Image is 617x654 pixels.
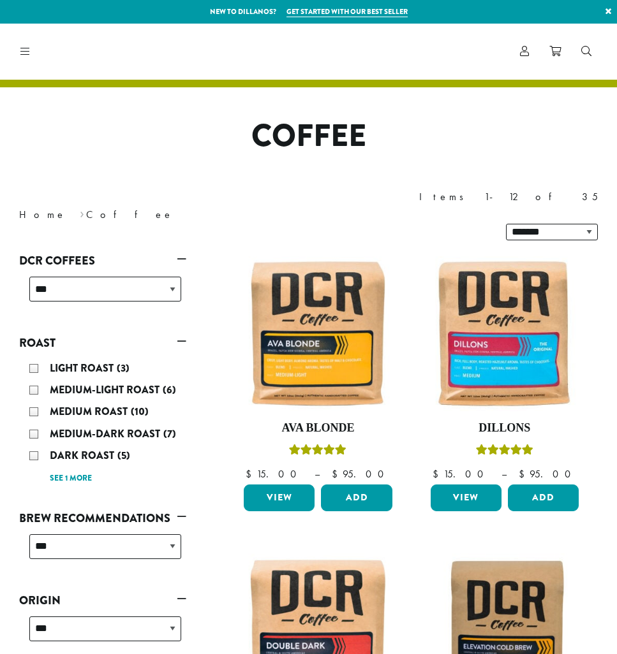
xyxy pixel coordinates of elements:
[431,484,502,511] a: View
[117,361,130,375] span: (3)
[19,507,186,529] a: Brew Recommendations
[427,421,582,435] h4: Dillons
[419,189,598,205] div: Items 1-12 of 35
[19,207,290,222] nav: Breadcrumb
[50,448,117,463] span: Dark Roast
[163,382,176,397] span: (6)
[241,256,395,411] img: Ava-Blonde-12oz-1-300x300.jpg
[10,118,607,155] h1: Coffee
[571,41,602,62] a: Search
[508,484,579,511] button: Add
[332,467,390,481] bdi: 95.00
[50,404,131,419] span: Medium Roast
[427,256,582,411] img: Dillons-12oz-300x300.jpg
[332,467,343,481] span: $
[241,256,395,479] a: Ava BlondeRated 5.00 out of 5
[19,529,186,574] div: Brew Recommendations
[19,332,186,354] a: Roast
[433,467,489,481] bdi: 15.00
[476,442,533,461] div: Rated 5.00 out of 5
[321,484,392,511] button: Add
[315,467,320,481] span: –
[50,472,92,485] a: See 1 more
[502,467,507,481] span: –
[246,467,302,481] bdi: 15.00
[50,361,117,375] span: Light Roast
[427,256,582,479] a: DillonsRated 5.00 out of 5
[163,426,176,441] span: (7)
[433,467,443,481] span: $
[19,208,66,221] a: Home
[50,382,163,397] span: Medium-Light Roast
[286,6,408,17] a: Get started with our best seller
[246,467,256,481] span: $
[19,590,186,611] a: Origin
[519,467,577,481] bdi: 95.00
[244,484,315,511] a: View
[50,426,163,441] span: Medium-Dark Roast
[19,272,186,317] div: DCR Coffees
[289,442,346,461] div: Rated 5.00 out of 5
[80,203,84,222] span: ›
[117,448,130,463] span: (5)
[519,467,530,481] span: $
[241,421,395,435] h4: Ava Blonde
[131,404,149,419] span: (10)
[19,354,186,491] div: Roast
[19,250,186,272] a: DCR Coffees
